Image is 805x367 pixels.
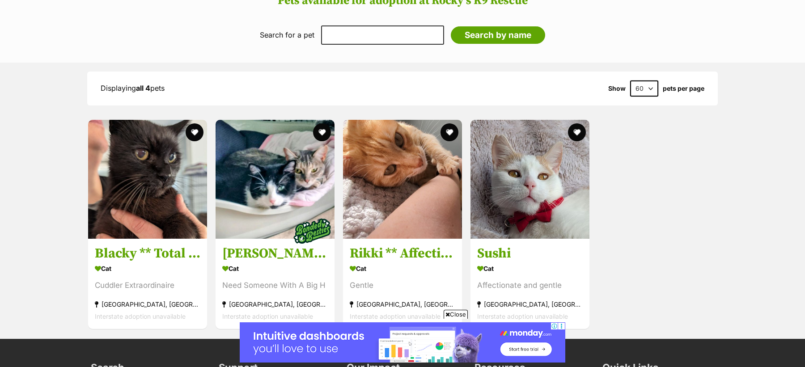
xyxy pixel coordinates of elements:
iframe: Advertisement [240,322,565,363]
div: Cat [95,262,200,275]
span: Displaying pets [101,84,165,93]
span: Interstate adoption unavailable [222,312,313,320]
input: Search by name [451,26,545,44]
div: [GEOGRAPHIC_DATA], [GEOGRAPHIC_DATA] [350,298,455,310]
img: Romeo And Ella Bonded Pair [216,120,335,239]
label: pets per page [663,85,704,92]
div: Cat [350,262,455,275]
label: Search for a pet [260,31,314,39]
img: Sushi [470,120,589,239]
span: Interstate adoption unavailable [350,312,441,320]
img: bonded besties [290,209,335,253]
h3: Sushi [477,245,583,262]
div: Cuddler Extraordinaire [95,279,200,291]
div: [GEOGRAPHIC_DATA], [GEOGRAPHIC_DATA] [477,298,583,310]
div: Need Someone With A Big H [222,279,328,291]
button: favourite [441,123,458,141]
span: Interstate adoption unavailable [477,312,568,320]
a: Sushi Cat Affectionate and gentle [GEOGRAPHIC_DATA], [GEOGRAPHIC_DATA] Interstate adoption unavai... [470,238,589,329]
div: [GEOGRAPHIC_DATA], [GEOGRAPHIC_DATA] [95,298,200,310]
h3: Blacky ** Total Lovebug ** [95,245,200,262]
button: favourite [186,123,203,141]
span: Show [608,85,626,92]
button: favourite [313,123,331,141]
h3: [PERSON_NAME] And [PERSON_NAME] Pair [222,245,328,262]
div: Cat [222,262,328,275]
a: Rikki ** Affectionate Boy ** Cat Gentle [GEOGRAPHIC_DATA], [GEOGRAPHIC_DATA] Interstate adoption ... [343,238,462,329]
img: Rikki ** Affectionate Boy ** [343,120,462,239]
h3: Rikki ** Affectionate Boy ** [350,245,455,262]
span: Interstate adoption unavailable [95,312,186,320]
strong: all 4 [136,84,150,93]
div: Gentle [350,279,455,291]
img: Blacky ** Total Lovebug ** [88,120,207,239]
button: favourite [568,123,586,141]
div: Affectionate and gentle [477,279,583,291]
div: [GEOGRAPHIC_DATA], [GEOGRAPHIC_DATA] [222,298,328,310]
a: Blacky ** Total Lovebug ** Cat Cuddler Extraordinaire [GEOGRAPHIC_DATA], [GEOGRAPHIC_DATA] Inters... [88,238,207,329]
a: [PERSON_NAME] And [PERSON_NAME] Pair Cat Need Someone With A Big H [GEOGRAPHIC_DATA], [GEOGRAPHIC... [216,238,335,329]
span: Close [444,310,468,319]
div: Cat [477,262,583,275]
